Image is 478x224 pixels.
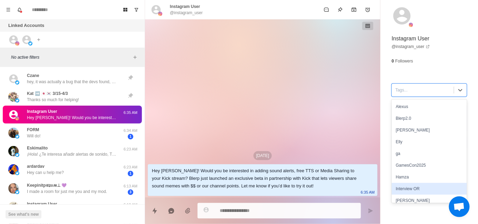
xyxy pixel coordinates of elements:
button: Send message [364,204,377,218]
span: 1 [128,134,133,139]
img: picture [8,91,19,102]
img: picture [8,202,19,212]
div: Hamza [392,171,467,183]
img: picture [158,12,162,16]
p: Instagram User [27,201,57,207]
p: Instagram User [170,3,200,10]
p: Hey can u help me? [27,169,64,176]
img: picture [15,80,19,85]
p: Followers [395,58,413,64]
div: [PERSON_NAME] [392,195,467,206]
img: picture [15,41,19,46]
button: Reply with AI [164,204,178,218]
p: Keepinitpǝʇsıʍ⊥ 💜 [27,182,67,188]
p: 6:13 AM [122,183,139,189]
span: 3 [128,189,133,195]
button: See what's new [6,210,41,218]
button: Menu [3,4,14,15]
a: Open chat [449,196,470,217]
img: picture [8,128,19,138]
img: picture [15,98,19,103]
div: Alexus [392,101,467,113]
div: GamesCon2025 [392,159,467,171]
img: picture [409,23,413,27]
button: Quick replies [148,204,162,218]
p: 0 [392,58,394,64]
p: Hey [PERSON_NAME]! Would you be interested in adding sound alerts, free TTS or Media Sharing to y... [27,115,117,121]
div: Interview OR [392,183,467,195]
p: ¡Hola! ¿Te interesa añadir alertas de sonido, TTS o compartir contenido multimedia a tu transmisi... [27,151,117,157]
p: Eskimalito [27,145,48,151]
a: @instagram_user [392,43,430,50]
span: 1 [128,171,133,176]
p: @instagram_user [170,10,203,16]
button: Add media [181,204,195,218]
p: hey, it was actually a bug that the devs found, they had pushed up a short-term fix while they pa... [27,79,117,85]
div: Elly [392,136,467,148]
p: [DATE] [254,151,272,160]
div: [PERSON_NAME] [392,124,467,136]
button: Add filters [131,53,139,61]
p: 6:34 AM [122,128,139,134]
img: picture [15,116,19,120]
p: Instagram User [392,35,429,43]
p: ardardav [27,163,45,169]
div: ga [392,148,467,159]
img: picture [8,146,19,156]
button: Add account [35,36,43,44]
div: Hey [PERSON_NAME]! Would you be interested in adding sound alerts, free TTS or Media Sharing to y... [152,167,362,190]
p: FORM [27,127,39,133]
p: Kat ➡️ 🇯🇵🇰🇷 3/15-4/3 [27,90,68,97]
p: Czane [27,72,39,79]
img: picture [8,183,19,194]
p: 6:10 AM [122,202,139,208]
button: Archive [347,3,361,17]
p: I made a room for just me you and my mod. [27,188,107,195]
p: Will do! [27,133,40,139]
div: Blerp2.0 [392,113,467,124]
button: Show unread conversations [131,4,142,15]
p: No active filters [11,54,131,60]
img: picture [28,41,32,46]
img: picture [15,135,19,139]
p: 6:23 AM [122,164,139,170]
img: picture [8,164,19,175]
p: 6:35 AM [361,188,375,196]
button: Pin [333,3,347,17]
button: Board View [120,4,131,15]
button: Notifications [14,4,25,15]
img: picture [15,171,19,175]
img: picture [15,190,19,194]
p: Linked Accounts [8,22,44,29]
p: Thanks so much for helping! [27,97,79,103]
p: 6:23 AM [122,146,139,152]
button: Mark as unread [319,3,333,17]
p: Instagram User [27,108,57,115]
p: 6:35 AM [122,110,139,116]
img: picture [15,153,19,157]
button: Add reminder [361,3,375,17]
